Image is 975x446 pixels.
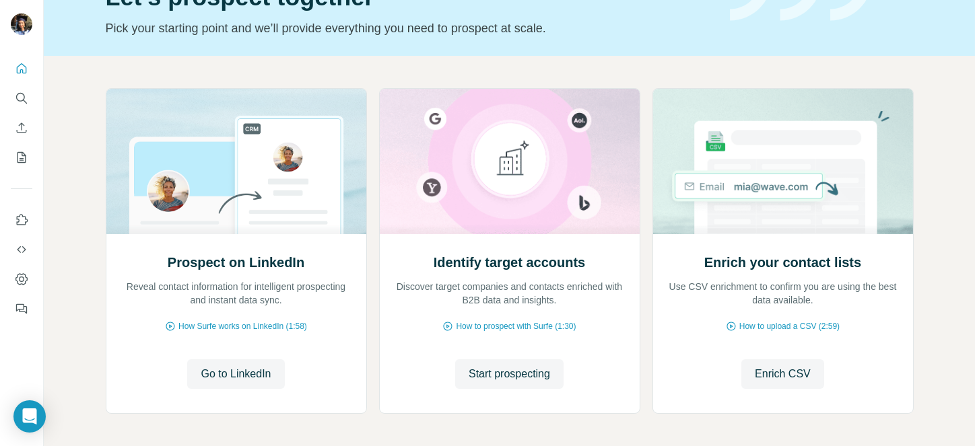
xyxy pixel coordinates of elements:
button: Go to LinkedIn [187,359,284,389]
span: How Surfe works on LinkedIn (1:58) [178,320,307,332]
button: Dashboard [11,267,32,291]
p: Reveal contact information for intelligent prospecting and instant data sync. [120,280,353,307]
h2: Identify target accounts [434,253,586,272]
img: Enrich your contact lists [652,89,914,234]
p: Use CSV enrichment to confirm you are using the best data available. [667,280,900,307]
span: Go to LinkedIn [201,366,271,382]
button: Use Surfe on LinkedIn [11,208,32,232]
span: Enrich CSV [755,366,811,382]
button: Feedback [11,297,32,321]
button: Enrich CSV [741,359,824,389]
img: Identify target accounts [379,89,640,234]
p: Pick your starting point and we’ll provide everything you need to prospect at scale. [106,19,714,38]
span: Start prospecting [469,366,550,382]
h2: Prospect on LinkedIn [168,253,304,272]
p: Discover target companies and contacts enriched with B2B data and insights. [393,280,626,307]
span: How to prospect with Surfe (1:30) [456,320,576,332]
div: Open Intercom Messenger [13,400,46,433]
img: Prospect on LinkedIn [106,89,367,234]
button: Search [11,86,32,110]
button: Start prospecting [455,359,564,389]
button: Enrich CSV [11,116,32,140]
h2: Enrich your contact lists [704,253,861,272]
button: Use Surfe API [11,237,32,262]
span: How to upload a CSV (2:59) [739,320,840,332]
img: Avatar [11,13,32,35]
button: Quick start [11,57,32,81]
button: My lists [11,145,32,170]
